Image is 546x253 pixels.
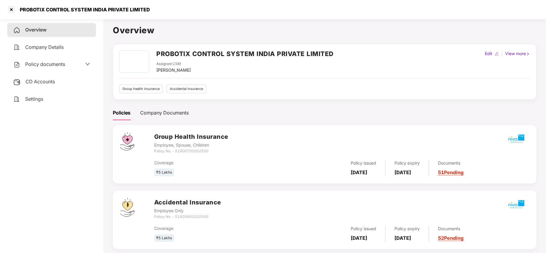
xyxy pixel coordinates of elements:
[154,207,221,214] div: Employee Only
[504,50,531,57] div: View more
[154,198,221,207] h3: Accidental Insurance
[25,96,43,102] span: Settings
[113,109,130,117] div: Policies
[13,96,20,103] img: svg+xml;base64,PHN2ZyB4bWxucz0iaHR0cDovL3d3dy53My5vcmcvMjAwMC9zdmciIHdpZHRoPSIyNCIgaGVpZ2h0PSIyNC...
[154,168,174,177] div: ₹5 Lakhs
[394,225,420,232] div: Policy expiry
[506,194,527,215] img: mbhicl.png
[13,79,21,86] img: svg+xml;base64,PHN2ZyB3aWR0aD0iMjUiIGhlaWdodD0iMjQiIHZpZXdCb3g9IjAgMCAyNSAyNCIgZmlsbD0ibm9uZSIgeG...
[156,67,191,73] div: [PERSON_NAME]
[438,160,463,166] div: Documents
[394,235,411,241] b: [DATE]
[351,169,367,175] b: [DATE]
[154,234,174,242] div: ₹5 Lakhs
[156,61,191,67] div: Assigned CSM
[154,142,228,148] div: Employee, Spouse, Children
[351,225,376,232] div: Policy issued
[438,235,463,241] a: 52 Pending
[175,149,208,153] i: 51906700202500
[85,62,90,67] span: down
[113,24,536,37] h1: Overview
[13,44,20,51] img: svg+xml;base64,PHN2ZyB4bWxucz0iaHR0cDovL3d3dy53My5vcmcvMjAwMC9zdmciIHdpZHRoPSIyNCIgaGVpZ2h0PSIyNC...
[175,214,208,219] i: 51820600202500
[119,85,163,93] div: Group health insurance
[120,132,134,150] img: svg+xml;base64,PHN2ZyB4bWxucz0iaHR0cDovL3d3dy53My5vcmcvMjAwMC9zdmciIHdpZHRoPSI0Ny43MTQiIGhlaWdodD...
[25,79,55,85] span: CD Accounts
[166,85,206,93] div: Accidental insurance
[506,128,527,149] img: mbhicl.png
[484,50,493,57] div: Edit
[154,132,228,141] h3: Group Health Insurance
[526,52,530,56] img: rightIcon
[25,27,46,33] span: Overview
[394,160,420,166] div: Policy expiry
[438,169,463,175] a: 51 Pending
[140,109,189,117] div: Company Documents
[154,225,279,232] div: Coverage
[154,148,228,154] div: Policy No. -
[438,225,463,232] div: Documents
[120,198,135,217] img: svg+xml;base64,PHN2ZyB4bWxucz0iaHR0cDovL3d3dy53My5vcmcvMjAwMC9zdmciIHdpZHRoPSI0OS4zMjEiIGhlaWdodD...
[500,50,504,57] div: |
[25,61,65,67] span: Policy documents
[156,49,334,59] h2: PROBOTIX CONTROL SYSTEM INDIA PRIVATE LIMITED
[25,44,64,50] span: Company Details
[495,52,499,56] img: editIcon
[13,27,20,34] img: svg+xml;base64,PHN2ZyB4bWxucz0iaHR0cDovL3d3dy53My5vcmcvMjAwMC9zdmciIHdpZHRoPSIyNCIgaGVpZ2h0PSIyNC...
[154,159,279,166] div: Coverage
[351,235,367,241] b: [DATE]
[394,169,411,175] b: [DATE]
[154,214,221,220] div: Policy No. -
[351,160,376,166] div: Policy issued
[16,7,150,13] div: PROBOTIX CONTROL SYSTEM INDIA PRIVATE LIMITED
[13,61,20,68] img: svg+xml;base64,PHN2ZyB4bWxucz0iaHR0cDovL3d3dy53My5vcmcvMjAwMC9zdmciIHdpZHRoPSIyNCIgaGVpZ2h0PSIyNC...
